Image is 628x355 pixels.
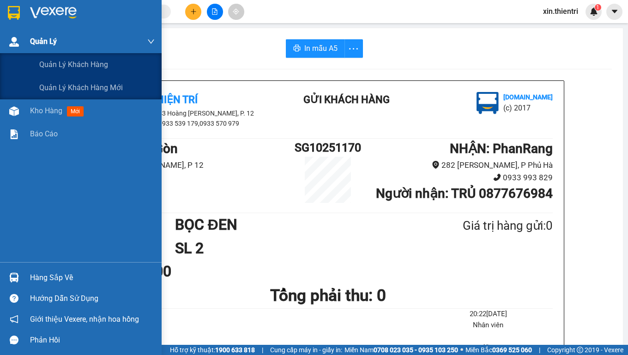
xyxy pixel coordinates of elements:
[365,171,553,184] li: 0933 993 829
[577,347,583,353] span: copyright
[493,173,501,181] span: phone
[424,320,553,331] li: Nhân viên
[418,216,553,235] div: Giá trị hàng gửi: 0
[175,237,418,260] h1: SL 2
[293,44,301,53] span: printer
[536,6,586,17] span: xin.thientri
[8,6,20,20] img: logo-vxr
[477,92,499,114] img: logo.jpg
[424,342,553,353] li: Xịn
[344,39,363,58] button: more
[10,294,18,303] span: question-circle
[9,106,19,116] img: warehouse-icon
[39,82,123,93] span: Quản lý khách hàng mới
[103,159,290,171] li: 43 [PERSON_NAME], P 12
[465,345,532,355] span: Miền Bắc
[9,129,19,139] img: solution-icon
[432,161,440,169] span: environment
[185,4,201,20] button: plus
[9,37,19,47] img: warehouse-icon
[39,59,108,70] span: Quản lý khách hàng
[606,4,622,20] button: caret-down
[30,128,58,140] span: Báo cáo
[303,94,390,105] b: Gửi khách hàng
[30,313,139,325] span: Giới thiệu Vexere, nhận hoa hồng
[103,108,269,118] li: 43 Hoàng [PERSON_NAME], P. 12
[460,348,463,352] span: ⚪️
[103,171,290,184] li: 0933910383
[147,38,155,45] span: down
[345,43,362,55] span: more
[207,4,223,20] button: file-add
[175,213,418,236] h1: BỌC ĐEN
[10,336,18,344] span: message
[374,346,458,354] strong: 0708 023 035 - 0935 103 250
[67,106,84,116] span: mới
[233,8,239,15] span: aim
[30,333,155,347] div: Phản hồi
[170,345,255,355] span: Hỗ trợ kỹ thuật:
[492,346,532,354] strong: 0369 525 060
[595,4,601,11] sup: 1
[304,43,338,54] span: In mẫu A5
[610,7,619,16] span: caret-down
[215,346,255,354] strong: 1900 633 818
[103,118,269,129] li: 0933 539 179,0933 570 979
[30,292,155,306] div: Hướng dẫn sử dụng
[30,271,155,285] div: Hàng sắp về
[30,106,62,115] span: Kho hàng
[30,36,57,47] span: Quản Lý
[262,345,263,355] span: |
[103,260,251,283] div: CR 80.000
[211,8,218,15] span: file-add
[286,39,345,58] button: printerIn mẫu A5
[503,93,553,101] b: [DOMAIN_NAME]
[365,159,553,171] li: 282 [PERSON_NAME], P Phủ Hà
[10,315,18,324] span: notification
[376,186,553,201] b: Người nhận : TRỦ 0877676984
[450,141,553,156] b: NHẬN : PhanRang
[151,94,198,105] b: Thiện Trí
[590,7,598,16] img: icon-new-feature
[290,139,365,157] h1: SG10251170
[228,4,244,20] button: aim
[596,4,599,11] span: 1
[424,309,553,320] li: 20:22[DATE]
[190,8,197,15] span: plus
[103,283,553,308] h1: Tổng phải thu: 0
[344,345,458,355] span: Miền Nam
[503,102,553,114] li: (c) 2017
[9,273,19,282] img: warehouse-icon
[539,345,540,355] span: |
[270,345,342,355] span: Cung cấp máy in - giấy in:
